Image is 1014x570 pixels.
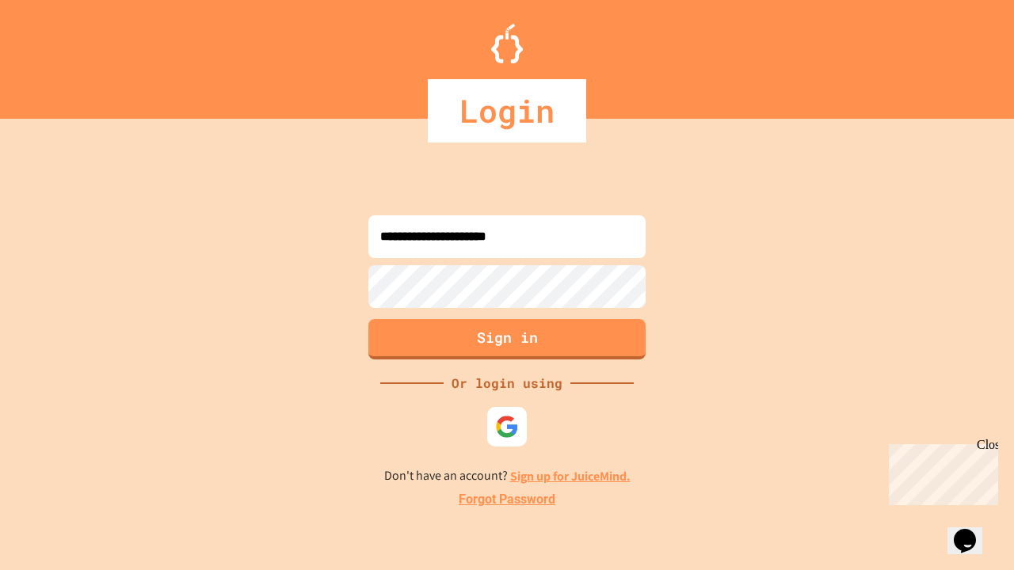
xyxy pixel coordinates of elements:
p: Don't have an account? [384,466,631,486]
button: Sign in [368,319,646,359]
iframe: chat widget [947,507,998,554]
img: google-icon.svg [495,415,519,439]
div: Or login using [444,374,570,393]
img: Logo.svg [491,24,523,63]
iframe: chat widget [882,438,998,505]
div: Login [428,79,586,142]
div: Chat with us now!Close [6,6,109,101]
a: Forgot Password [459,490,555,509]
a: Sign up for JuiceMind. [510,468,631,484]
